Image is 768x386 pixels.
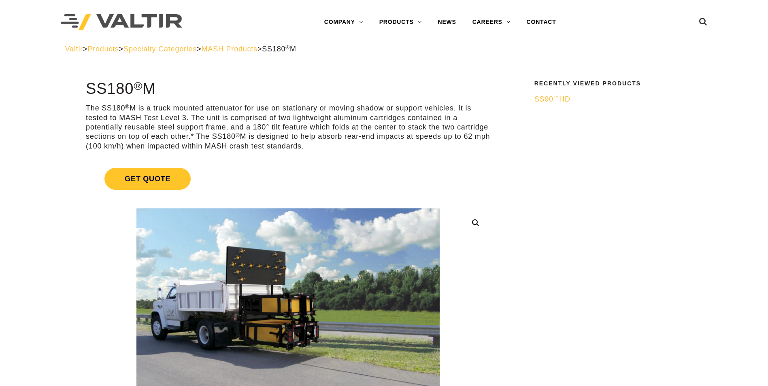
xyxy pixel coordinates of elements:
[65,45,83,53] a: Valtir
[104,168,191,190] span: Get Quote
[262,45,296,53] span: SS180 M
[430,14,464,30] a: NEWS
[464,14,519,30] a: CAREERS
[86,104,490,151] p: The SS180 M is a truck mounted attenuator for use on stationary or moving shadow or support vehic...
[236,132,240,138] sup: ®
[125,104,130,110] sup: ®
[86,81,490,98] h1: SS180 M
[534,95,570,103] span: SS90 HD
[123,45,197,53] a: Specialty Categories
[87,45,119,53] a: Products
[534,95,698,104] a: SS90™HD
[553,95,559,101] sup: ™
[65,45,703,54] div: > > > >
[316,14,371,30] a: COMPANY
[61,14,182,31] img: Valtir
[86,158,490,199] a: Get Quote
[134,79,143,92] sup: ®
[285,45,290,51] sup: ®
[534,81,698,87] h2: Recently Viewed Products
[371,14,430,30] a: PRODUCTS
[202,45,257,53] a: MASH Products
[519,14,564,30] a: CONTACT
